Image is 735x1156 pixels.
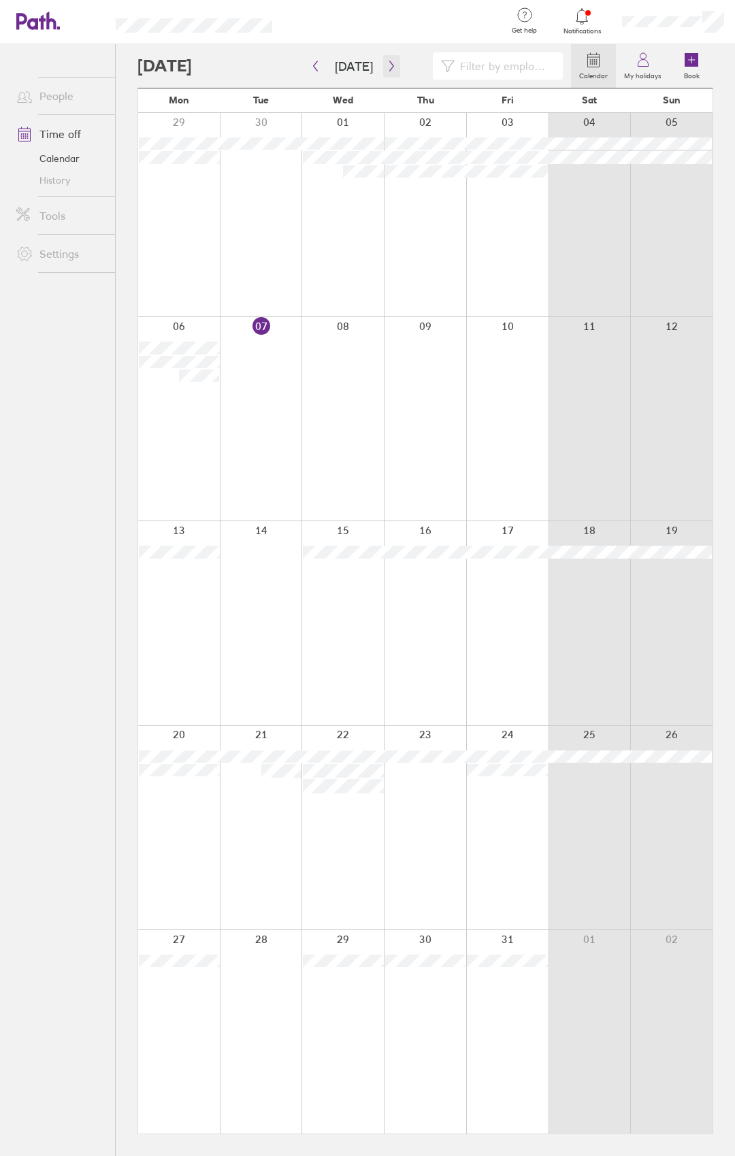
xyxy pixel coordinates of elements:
[670,44,713,88] a: Book
[333,95,353,105] span: Wed
[502,95,514,105] span: Fri
[676,68,708,80] label: Book
[417,95,434,105] span: Thu
[571,68,616,80] label: Calendar
[5,202,115,229] a: Tools
[560,7,604,35] a: Notifications
[169,95,189,105] span: Mon
[616,68,670,80] label: My holidays
[5,169,115,191] a: History
[663,95,681,105] span: Sun
[582,95,597,105] span: Sat
[571,44,616,88] a: Calendar
[5,82,115,110] a: People
[455,53,555,79] input: Filter by employee
[5,120,115,148] a: Time off
[560,27,604,35] span: Notifications
[324,55,384,78] button: [DATE]
[502,27,546,35] span: Get help
[5,240,115,267] a: Settings
[253,95,269,105] span: Tue
[616,44,670,88] a: My holidays
[5,148,115,169] a: Calendar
